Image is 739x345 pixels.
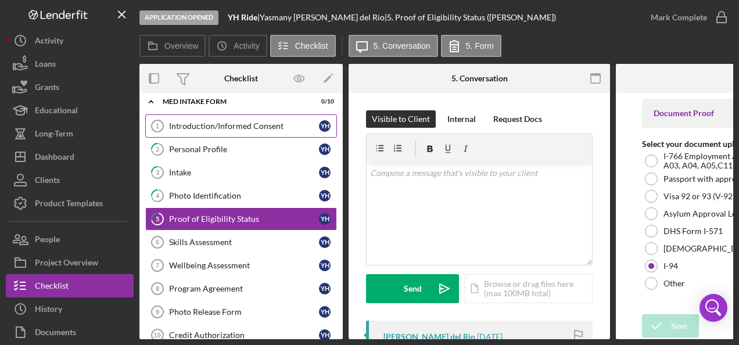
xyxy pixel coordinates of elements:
div: Send [404,274,422,303]
div: [PERSON_NAME] del Rio [383,332,475,342]
div: Y H [319,143,331,155]
tspan: 1 [156,123,159,130]
label: Activity [234,41,259,51]
button: History [6,297,134,321]
a: 9Photo Release FormYH [145,300,337,324]
button: Activity [6,29,134,52]
div: Y H [319,190,331,202]
div: Mark Complete [651,6,707,29]
div: Checklist [224,74,258,83]
div: Intake [169,168,319,177]
button: Dashboard [6,145,134,168]
div: Product Templates [35,192,103,218]
div: 5. Conversation [451,74,508,83]
div: MED Intake Form [163,98,305,105]
a: 7Wellbeing AssessmentYH [145,254,337,277]
button: Request Docs [487,110,548,128]
div: Request Docs [493,110,542,128]
div: Y H [319,283,331,294]
a: 4Photo IdentificationYH [145,184,337,207]
button: Internal [442,110,482,128]
label: Other [663,279,685,288]
div: Checklist [35,274,69,300]
button: Educational [6,99,134,122]
button: Overview [139,35,206,57]
div: Y H [319,236,331,248]
button: Grants [6,76,134,99]
div: Loans [35,52,56,78]
button: Checklist [270,35,336,57]
div: History [35,297,62,324]
button: Loans [6,52,134,76]
div: Introduction/Informed Consent [169,121,319,131]
label: Checklist [295,41,328,51]
label: 5. Conversation [374,41,431,51]
div: Application Opened [139,10,218,25]
div: Y H [319,260,331,271]
button: Send [366,274,459,303]
div: Program Agreement [169,284,319,293]
div: Yasmany [PERSON_NAME] del Rio | [260,13,387,22]
tspan: 2 [156,145,159,153]
tspan: 9 [156,308,159,315]
label: Overview [164,41,198,51]
tspan: 4 [156,192,160,199]
div: Dashboard [35,145,74,171]
div: 5. Proof of Eligibility Status ([PERSON_NAME]) [387,13,556,22]
tspan: 5 [156,215,159,222]
div: People [35,228,60,254]
div: Wellbeing Assessment [169,261,319,270]
div: Grants [35,76,59,102]
a: 2Personal ProfileYH [145,138,337,161]
div: Open Intercom Messenger [699,294,727,322]
button: Project Overview [6,251,134,274]
label: DHS Form I-571 [663,227,723,236]
button: People [6,228,134,251]
tspan: 6 [156,239,159,246]
label: 5. Form [466,41,494,51]
b: YH Ride [228,12,257,22]
div: Y H [319,120,331,132]
tspan: 8 [156,285,159,292]
tspan: 7 [156,262,159,269]
label: I-94 [663,261,678,271]
div: Visible to Client [372,110,430,128]
div: 0 / 10 [313,98,334,105]
div: Y H [319,167,331,178]
div: Photo Identification [169,191,319,200]
div: Activity [35,29,63,55]
div: Personal Profile [169,145,319,154]
a: 5Proof of Eligibility StatusYH [145,207,337,231]
button: Save [642,314,699,337]
a: 3IntakeYH [145,161,337,184]
button: Checklist [6,274,134,297]
tspan: 3 [156,168,159,176]
button: Clients [6,168,134,192]
div: Skills Assessment [169,238,319,247]
button: Product Templates [6,192,134,215]
button: 5. Form [441,35,501,57]
div: Y H [319,306,331,318]
div: Long-Term [35,122,73,148]
button: Visible to Client [366,110,436,128]
div: Proof of Eligibility Status [169,214,319,224]
button: Activity [209,35,267,57]
div: Y H [319,213,331,225]
button: Mark Complete [639,6,733,29]
a: Documents [6,321,134,344]
div: Credit Authorization [169,330,319,340]
div: Y H [319,329,331,341]
div: Save [671,314,687,337]
div: Photo Release Form [169,307,319,317]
